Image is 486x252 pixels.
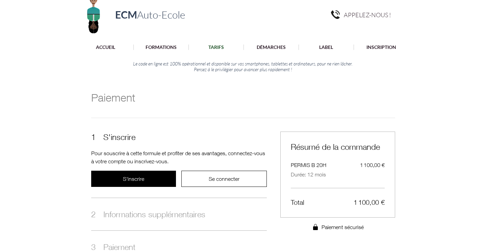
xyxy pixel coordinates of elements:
h2: S'inscrire [91,132,135,142]
span: 1 [91,132,103,142]
a: ECMAuto-Ecole [115,8,185,21]
span: ECM [115,8,137,21]
p: LABEL [316,45,336,50]
span: Durée: 12 mois [291,170,385,178]
span: Auto-Ecole [137,8,185,21]
span: 1 100,00 € [360,161,385,169]
iframe: Wix Chat [454,220,486,252]
p: ACCUEIL [93,45,119,50]
h2: Résumé de la commande [291,142,385,151]
span: Pensez à le privilégier pour avancer plus rapidement ! [194,66,292,72]
a: APPELEZ-NOUS ! [344,10,398,19]
span: 2 [91,209,103,220]
span: APPELEZ-NOUS ! [344,11,391,19]
span: Paiement sécurisé [322,223,364,231]
a: FORMATIONS [133,45,188,50]
a: DÉMARCHES [244,45,299,50]
button: S'inscrire [91,171,176,187]
span: Se connecter [209,176,239,182]
span: Paiement [91,91,135,104]
a: INSCRIPTION [354,45,409,50]
h2: Informations supplémentaires [91,209,205,220]
button: Se connecter [181,171,267,187]
nav: Site [78,44,409,50]
p: DÉMARCHES [253,45,289,50]
p: FORMATIONS [142,45,180,50]
a: ACCUEIL [78,45,133,50]
p: Pour souscrire à cette formule et profiter de ses avantages, connectez-vous à votre compte ou ins... [91,149,267,165]
span: PERMIS B 20H [291,161,326,169]
img: pngegg.png [331,10,340,19]
a: LABEL [299,45,354,50]
span: 1 100,00 € [354,198,385,207]
p: TARIFS [205,45,227,50]
a: TARIFS [188,45,244,50]
span: Le code en ligne est 100% opérationnel et disponible sur vos smartphones, tablettes et ordinateur... [133,61,353,66]
span: S'inscrire [123,176,144,182]
p: INSCRIPTION [363,45,400,50]
span: Total [291,198,304,207]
